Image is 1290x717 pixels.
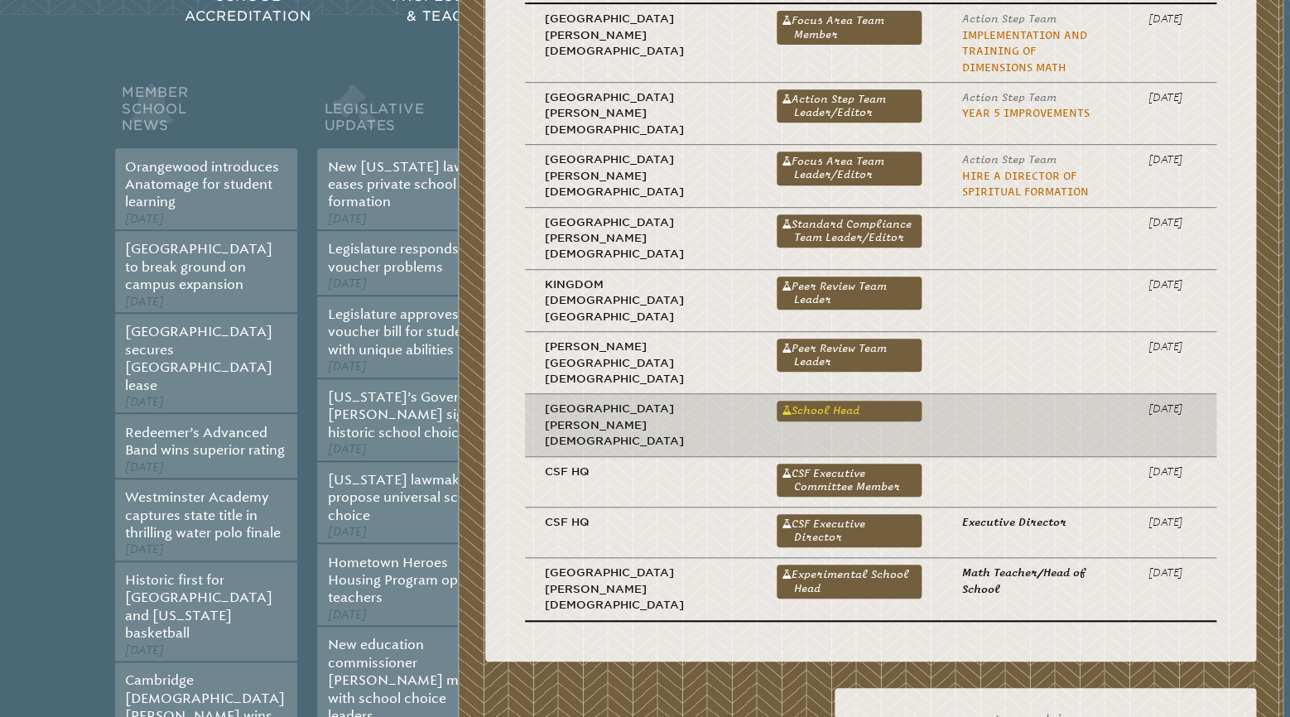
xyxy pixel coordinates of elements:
a: [US_STATE]’s Governor [PERSON_NAME] signs historic school choice bill [327,389,487,440]
a: School Head [777,401,922,421]
span: Action Step Team [961,91,1056,103]
span: [DATE] [327,608,366,622]
a: Implementation and Training of Dimensions Math [961,29,1086,74]
p: [DATE] [1148,214,1196,230]
p: [DATE] [1148,565,1196,580]
p: [DATE] [1148,464,1196,479]
p: Executive Director [961,514,1109,530]
span: [DATE] [125,542,164,556]
span: [DATE] [125,212,164,226]
a: Hire a Director of Spiritual Formation [961,170,1088,198]
span: [DATE] [327,212,366,226]
p: [PERSON_NAME][GEOGRAPHIC_DATA][DEMOGRAPHIC_DATA] [545,339,737,387]
p: [GEOGRAPHIC_DATA][PERSON_NAME][DEMOGRAPHIC_DATA] [545,89,737,137]
a: Focus Area Team Member [777,11,922,44]
span: [DATE] [327,359,366,373]
p: [DATE] [1148,339,1196,354]
a: Legislature approves voucher bill for students with unique abilities [327,306,481,358]
p: CSF HQ [545,464,737,479]
p: [DATE] [1148,277,1196,292]
span: Action Step Team [961,12,1056,25]
a: Action Step Team Leader/Editor [777,89,922,123]
span: [DATE] [125,295,164,309]
a: Standard Compliance Team Leader/Editor [777,214,922,248]
a: Focus Area Team Leader/Editor [777,152,922,185]
p: [GEOGRAPHIC_DATA][PERSON_NAME][DEMOGRAPHIC_DATA] [545,401,737,449]
span: Action Step Team [961,153,1056,166]
a: [GEOGRAPHIC_DATA] secures [GEOGRAPHIC_DATA] lease [125,324,272,392]
a: Hometown Heroes Housing Program open to teachers [327,555,489,606]
span: [DATE] [327,442,366,456]
p: [GEOGRAPHIC_DATA][PERSON_NAME][DEMOGRAPHIC_DATA] [545,565,737,613]
p: [GEOGRAPHIC_DATA][PERSON_NAME][DEMOGRAPHIC_DATA] [545,214,737,262]
a: Experimental School Head [777,565,922,598]
h2: Legislative Updates [317,80,499,148]
p: [DATE] [1148,514,1196,530]
p: CSF HQ [545,514,737,530]
p: [DATE] [1148,11,1196,26]
a: Legislature responds to voucher problems [327,241,474,274]
p: Kingdom [DEMOGRAPHIC_DATA][GEOGRAPHIC_DATA] [545,277,737,325]
a: Orangewood introduces Anatomage for student learning [125,159,279,210]
span: [DATE] [125,643,164,657]
p: [DATE] [1148,89,1196,105]
span: [DATE] [125,460,164,474]
span: [DATE] [125,395,164,409]
a: CSF Executive Committee Member [777,464,922,497]
a: Peer Review Team Leader [777,339,922,372]
a: New [US_STATE] law eases private school formation [327,159,464,210]
p: Math Teacher/Head of School [961,565,1109,597]
span: [DATE] [327,277,366,291]
p: [GEOGRAPHIC_DATA][PERSON_NAME][DEMOGRAPHIC_DATA] [545,11,737,59]
p: [DATE] [1148,401,1196,416]
p: [GEOGRAPHIC_DATA][PERSON_NAME][DEMOGRAPHIC_DATA] [545,152,737,200]
a: Historic first for [GEOGRAPHIC_DATA] and [US_STATE] basketball [125,572,272,641]
span: [DATE] [327,525,366,539]
a: Westminster Academy captures state title in thrilling water polo finale [125,489,281,541]
h2: Member School News [115,80,297,148]
a: CSF Executive Director [777,514,922,547]
a: Peer Review Team Leader [777,277,922,310]
p: [DATE] [1148,152,1196,167]
a: Redeemer’s Advanced Band wins superior rating [125,425,285,458]
a: [GEOGRAPHIC_DATA] to break ground on campus expansion [125,241,272,292]
a: Year 5 Improvements [961,107,1089,119]
a: [US_STATE] lawmakers propose universal school choice [327,472,485,523]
